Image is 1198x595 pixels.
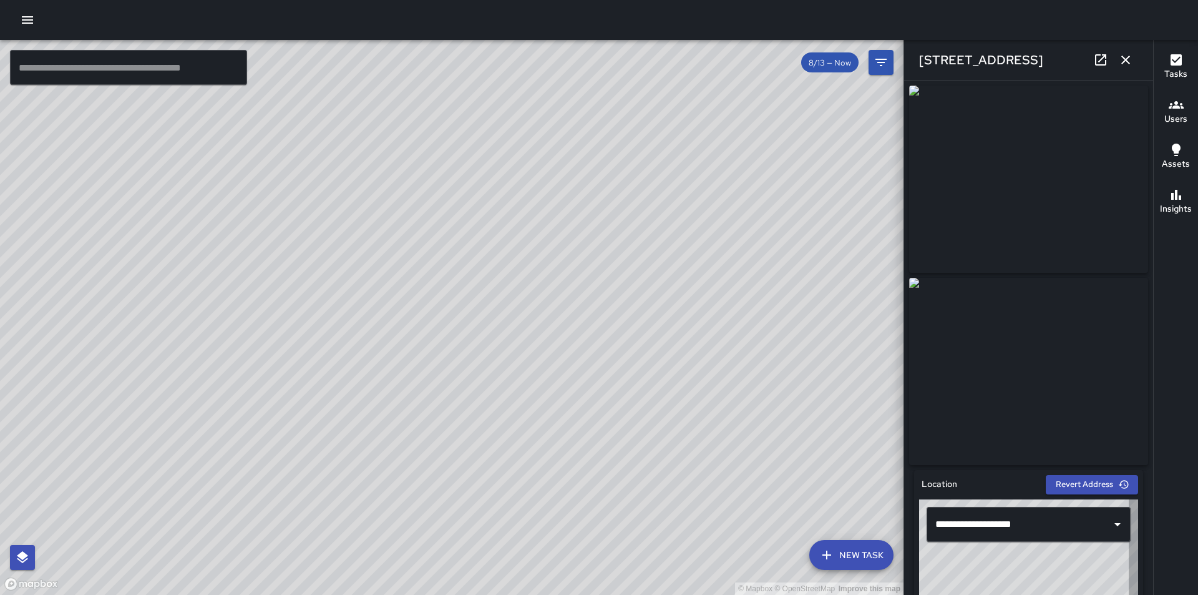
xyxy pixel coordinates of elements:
h6: Tasks [1164,67,1187,81]
span: 8/13 — Now [801,57,859,68]
button: Open [1109,516,1126,533]
button: Assets [1154,135,1198,180]
h6: Users [1164,112,1187,126]
button: New Task [809,540,894,570]
h6: [STREET_ADDRESS] [919,50,1043,70]
button: Filters [869,50,894,75]
button: Tasks [1154,45,1198,90]
img: request_images%2F3cada760-786c-11f0-8196-33508672a4fc [909,86,1148,273]
h6: Assets [1162,157,1190,171]
button: Insights [1154,180,1198,225]
h6: Location [922,478,957,491]
img: request_images%2F3e51e180-786c-11f0-8196-33508672a4fc [909,278,1148,465]
button: Users [1154,90,1198,135]
h6: Insights [1160,202,1192,216]
button: Revert Address [1046,475,1138,494]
